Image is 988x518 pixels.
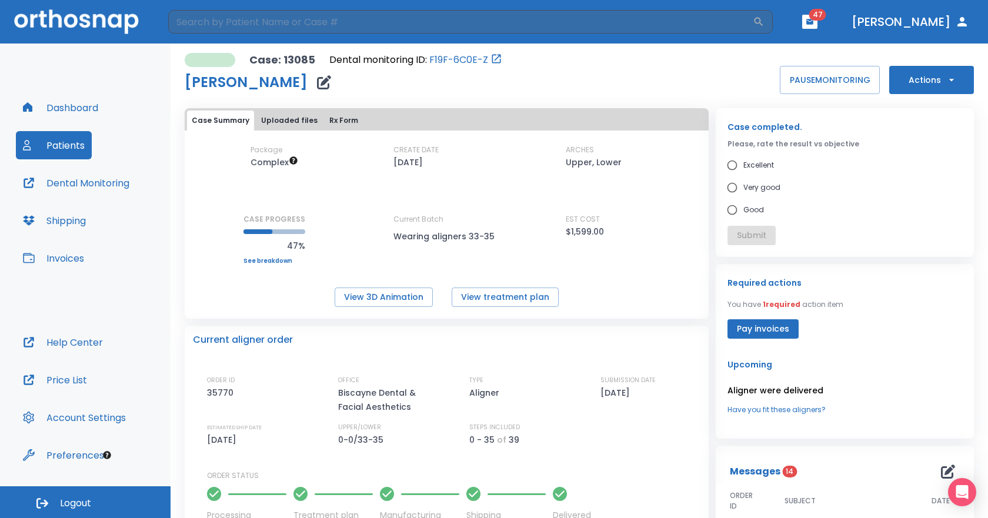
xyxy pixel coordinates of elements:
[168,10,753,34] input: Search by Patient Name or Case #
[207,386,238,400] p: 35770
[16,441,111,469] button: Preferences
[727,357,962,372] p: Upcoming
[207,433,241,447] p: [DATE]
[932,496,950,506] span: DATE
[207,470,700,481] p: ORDER STATUS
[566,225,604,239] p: $1,599.00
[14,9,139,34] img: Orthosnap
[338,375,359,386] p: OFFICE
[452,288,559,307] button: View treatment plan
[16,244,91,272] button: Invoices
[335,288,433,307] button: View 3D Animation
[730,490,756,512] span: ORDER ID
[727,383,962,397] p: Aligner were delivered
[497,433,506,447] p: of
[338,386,438,414] p: Biscayne Dental & Facial Aesthetics
[243,258,305,265] a: See breakdown
[780,66,880,94] button: PAUSEMONITORING
[948,478,976,506] div: Open Intercom Messenger
[393,214,499,225] p: Current Batch
[207,422,262,433] p: ESTIMATED SHIP DATE
[393,155,423,169] p: [DATE]
[600,386,634,400] p: [DATE]
[16,93,105,122] button: Dashboard
[325,111,363,131] button: Rx Form
[743,203,764,217] span: Good
[847,11,974,32] button: [PERSON_NAME]
[16,206,93,235] button: Shipping
[193,333,293,347] p: Current aligner order
[16,403,133,432] button: Account Settings
[187,111,706,131] div: tabs
[566,214,600,225] p: EST COST
[727,405,962,415] a: Have you fit these aligners?
[727,120,962,134] p: Case completed.
[727,299,843,310] p: You have action item
[185,75,308,89] h1: [PERSON_NAME]
[566,145,594,155] p: ARCHES
[393,145,439,155] p: CREATE DATE
[16,328,110,356] button: Help Center
[566,155,622,169] p: Upper, Lower
[393,229,499,243] p: Wearing aligners 33-35
[763,299,800,309] span: 1 required
[207,375,235,386] p: ORDER ID
[727,276,802,290] p: Required actions
[251,156,298,168] span: Up to 50 Steps (100 aligners)
[469,386,503,400] p: Aligner
[600,375,656,386] p: SUBMISSION DATE
[251,145,282,155] p: Package
[16,169,136,197] button: Dental Monitoring
[249,53,315,67] p: Case: 13085
[338,433,388,447] p: 0-0/33-35
[338,422,381,433] p: UPPER/LOWER
[102,450,112,460] div: Tooltip anchor
[429,53,488,67] a: F19F-6C0E-Z
[743,181,780,195] span: Very good
[743,158,774,172] span: Excellent
[187,111,254,131] button: Case Summary
[727,319,799,339] button: Pay invoices
[469,375,483,386] p: TYPE
[889,66,974,94] button: Actions
[809,9,826,21] span: 47
[16,131,92,159] button: Patients
[256,111,322,131] button: Uploaded files
[730,464,780,479] p: Messages
[329,53,427,67] p: Dental monitoring ID:
[329,53,502,67] div: Open patient in dental monitoring portal
[243,214,305,225] p: CASE PROGRESS
[727,139,962,149] p: Please, rate the result vs objective
[509,433,519,447] p: 39
[469,422,520,433] p: STEPS INCLUDED
[16,366,94,394] button: Price List
[469,433,495,447] p: 0 - 35
[60,497,91,510] span: Logout
[243,239,305,253] p: 47%
[785,496,816,506] span: SUBJECT
[782,466,797,477] span: 14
